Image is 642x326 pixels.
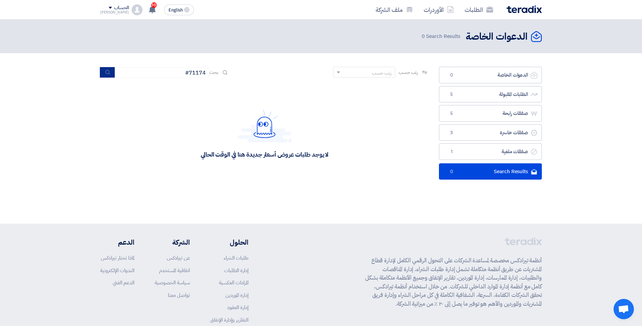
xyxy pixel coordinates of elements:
[115,67,209,78] input: ابحث بعنوان أو رقم الطلب
[439,124,542,141] a: صفقات خاسرة3
[439,67,542,83] a: الدعوات الخاصة0
[370,2,418,18] a: ملف الشركة
[507,5,542,13] img: Teradix logo
[614,299,634,319] a: Open chat
[447,91,456,98] span: 5
[155,279,190,286] a: سياسة الخصوصية
[466,30,528,43] h2: الدعوات الخاصة
[169,8,183,13] span: English
[365,256,542,308] p: أنظمة تيرادكس مخصصة لمساعدة الشركات على التحول الرقمي الكامل لإدارة قطاع المشتريات عن طريق أنظمة ...
[447,129,456,136] span: 3
[100,237,134,247] li: الدعم
[439,143,542,160] a: صفقات ملغية1
[422,33,425,40] span: 0
[447,148,456,155] span: 1
[447,72,456,79] span: 0
[100,11,129,14] div: [PERSON_NAME]
[418,2,459,18] a: الأوردرات
[225,291,248,299] a: إدارة الموردين
[167,254,190,262] a: عن تيرادكس
[101,254,134,262] a: لماذا تختار تيرادكس
[159,267,190,274] a: اتفاقية المستخدم
[164,4,194,15] button: English
[447,110,456,117] span: 5
[224,254,248,262] a: طلبات الشراء
[422,33,460,40] span: Search Results
[439,163,542,180] a: Search Results0
[372,69,392,77] div: رتب حسب
[100,267,134,274] a: الندوات الإلكترونية
[201,150,328,158] div: لا يوجد طلبات عروض أسعار جديدة هنا في الوقت الحالي
[209,69,218,76] span: بحث
[399,69,418,76] span: رتب حسب
[224,267,248,274] a: إدارة الطلبات
[439,86,542,103] a: الطلبات المقبولة5
[219,279,248,286] a: المزادات العكسية
[439,105,542,122] a: صفقات رابحة5
[151,2,157,8] span: 10
[227,304,248,311] a: إدارة العقود
[238,109,292,142] img: Hello
[114,5,129,11] div: الحساب
[113,279,134,286] a: الدعم الفني
[132,4,142,15] img: profile_test.png
[210,316,248,324] a: التقارير وإدارة الإنفاق
[447,168,456,175] span: 0
[168,291,190,299] a: تواصل معنا
[459,2,499,18] a: الطلبات
[155,237,190,247] li: الشركة
[210,237,248,247] li: الحلول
